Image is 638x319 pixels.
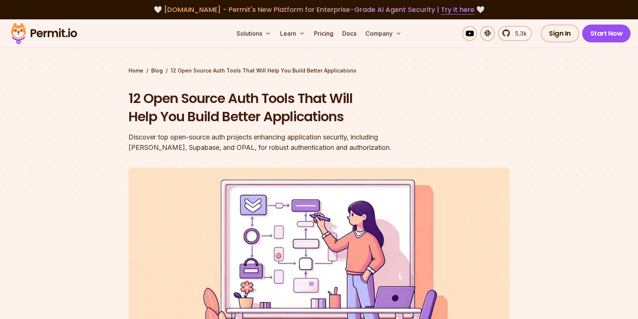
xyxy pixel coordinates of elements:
[362,26,404,41] button: Company
[128,89,415,126] h1: 12 Open Source Auth Tools That Will Help You Build Better Applications
[151,67,163,74] a: Blog
[541,25,579,42] a: Sign In
[128,67,510,74] div: / /
[339,26,359,41] a: Docs
[128,132,415,153] div: Discover top open-source auth projects enhancing application security, including [PERSON_NAME], S...
[234,26,274,41] button: Solutions
[18,4,620,15] div: 🤍 🤍
[277,26,308,41] button: Learn
[441,5,474,14] a: Try it here
[164,5,474,14] span: [DOMAIN_NAME] - Permit's New Platform for Enterprise-Grade AI Agent Security |
[7,21,80,46] img: Permit logo
[498,26,532,41] a: 5.3k
[311,26,336,41] a: Pricing
[128,67,143,74] a: Home
[511,29,527,38] span: 5.3k
[582,25,631,42] a: Start Now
